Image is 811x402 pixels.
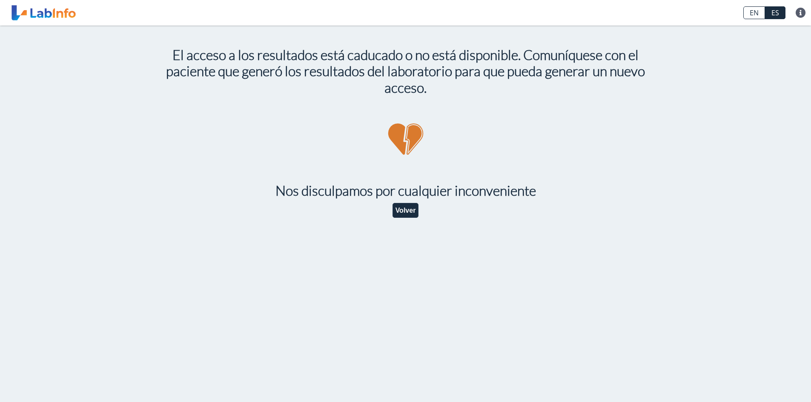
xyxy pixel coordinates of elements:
[765,6,785,19] a: ES
[163,47,648,96] h1: El acceso a los resultados está caducado o no está disponible. Comuníquese con el paciente que ge...
[735,369,802,393] iframe: Help widget launcher
[393,203,419,218] button: Volver
[163,182,648,199] h1: Nos disculpamos por cualquier inconveniente
[743,6,765,19] a: EN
